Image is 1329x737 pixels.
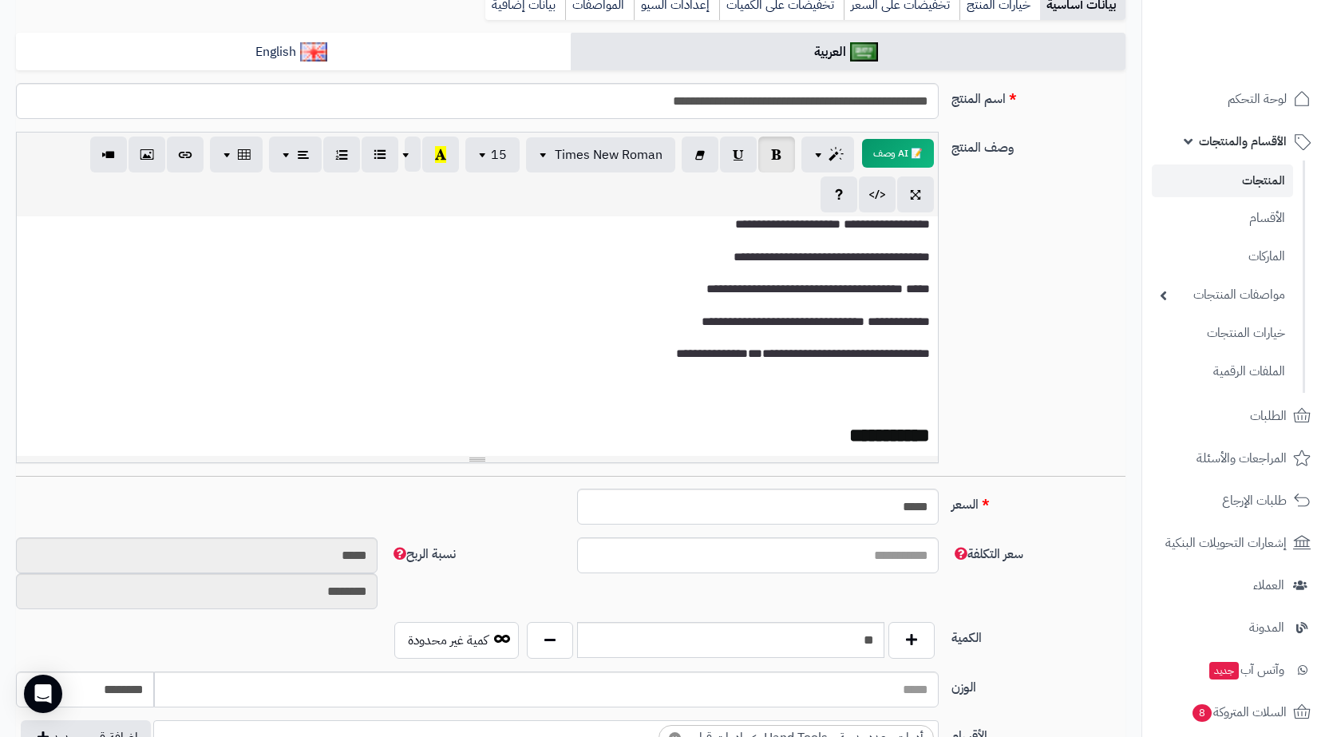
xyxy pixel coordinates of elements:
[945,489,1132,514] label: السعر
[1152,651,1319,689] a: وآتس آبجديد
[300,42,328,61] img: English
[1152,481,1319,520] a: طلبات الإرجاع
[1152,164,1293,197] a: المنتجات
[945,672,1132,697] label: الوزن
[945,622,1132,648] label: الكمية
[1152,397,1319,435] a: الطلبات
[945,83,1132,109] label: اسم المنتج
[1152,80,1319,118] a: لوحة التحكم
[571,33,1125,72] a: العربية
[1208,659,1284,681] span: وآتس آب
[1199,130,1287,153] span: الأقسام والمنتجات
[951,545,1023,564] span: سعر التكلفة
[1193,704,1212,722] span: 8
[850,42,878,61] img: العربية
[1152,566,1319,604] a: العملاء
[1165,532,1287,554] span: إشعارات التحويلات البنكية
[1152,439,1319,477] a: المراجعات والأسئلة
[16,33,571,72] a: English
[465,137,520,172] button: 15
[945,132,1132,157] label: وصف المنتج
[1152,524,1319,562] a: إشعارات التحويلات البنكية
[555,145,663,164] span: Times New Roman
[1152,240,1293,274] a: الماركات
[1228,88,1287,110] span: لوحة التحكم
[1209,662,1239,680] span: جديد
[1250,405,1287,427] span: الطلبات
[862,139,934,168] button: 📝 AI وصف
[1152,201,1293,236] a: الأقسام
[1196,447,1287,470] span: المراجعات والأسئلة
[1253,574,1284,596] span: العملاء
[1191,701,1287,723] span: السلات المتروكة
[1152,355,1293,389] a: الملفات الرقمية
[390,545,456,564] span: نسبة الربح
[1152,608,1319,647] a: المدونة
[1249,616,1284,639] span: المدونة
[1152,693,1319,731] a: السلات المتروكة8
[491,145,507,164] span: 15
[1152,316,1293,351] a: خيارات المنتجات
[1222,489,1287,512] span: طلبات الإرجاع
[1152,278,1293,312] a: مواصفات المنتجات
[526,137,675,172] button: Times New Roman
[24,675,62,713] div: Open Intercom Messenger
